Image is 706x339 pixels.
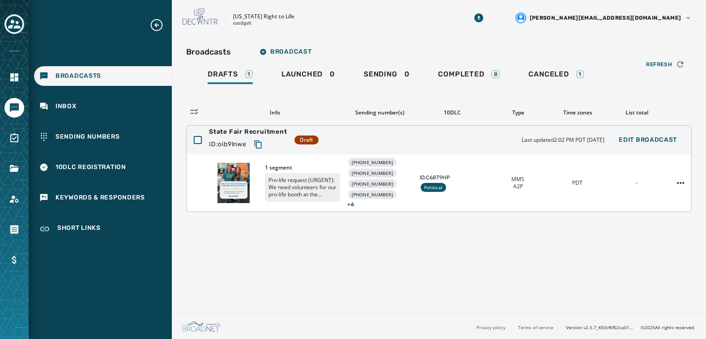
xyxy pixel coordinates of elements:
span: Inbox [55,102,77,111]
span: © 2025 All rights reserved. [641,324,695,331]
a: Navigate to Short Links [34,218,172,240]
button: Broadcast [252,43,319,61]
span: A2P [513,183,523,190]
div: 8 [491,70,500,78]
a: Terms of service [518,324,553,331]
span: Edit Broadcast [619,136,677,144]
span: Drafts [208,70,238,79]
a: Navigate to Inbox [34,97,172,116]
p: Pro-life request (URGENT): We need volunteers for our pro-life booth at the [US_STATE][GEOGRAPHIC... [265,173,340,202]
a: Completed8 [431,65,507,86]
span: Short Links [57,224,101,234]
button: State Fair Recruitment action menu [673,176,688,190]
div: 1 [576,70,584,78]
span: [PERSON_NAME][EMAIL_ADDRESS][DOMAIN_NAME] [530,14,681,21]
a: Navigate to Billing [4,250,24,270]
div: PDT [551,179,604,186]
button: Download Menu [471,10,487,26]
span: Last updated 2:02 PM PDT [DATE] [522,136,604,144]
div: 1 [245,70,253,78]
a: Navigate to Home [4,68,24,87]
a: Navigate to Messaging [4,98,24,118]
span: Draft [300,136,313,144]
a: Navigate to Sending Numbers [34,127,172,147]
span: 10DLC Registration [55,163,126,172]
span: ID: C68T9HP [420,174,485,181]
div: [PHONE_NUMBER] [348,190,396,199]
a: Navigate to Keywords & Responders [34,188,172,208]
span: Refresh [646,61,672,68]
span: Keywords & Responders [55,193,145,202]
div: Sending number(s) [347,109,413,116]
div: Info [209,109,340,116]
p: [US_STATE] Right to Life [233,13,294,20]
span: State Fair Recruitment [209,127,287,136]
span: Broadcasts [55,72,101,81]
div: [PHONE_NUMBER] [348,158,396,167]
span: Launched [281,70,323,79]
a: Canceled1 [521,65,591,86]
a: Navigate to Files [4,159,24,178]
div: 0 [364,70,409,84]
button: User settings [512,9,695,27]
div: 0 [281,70,335,84]
span: Version [566,324,634,331]
div: [PHONE_NUMBER] [348,179,396,188]
div: [PHONE_NUMBER] [348,169,396,178]
a: Privacy policy [476,324,506,331]
a: Navigate to Surveys [4,128,24,148]
span: Canceled [528,70,569,79]
a: Navigate to Orders [4,220,24,239]
img: Thumbnail [217,163,250,203]
a: Sending0 [357,65,417,86]
a: Navigate to 10DLC Registration [34,157,172,177]
button: Toggle account select drawer [4,14,24,34]
div: Type [492,109,544,116]
span: ID: oib9lnwe [209,140,247,149]
a: Navigate to Account [4,189,24,209]
span: Sending [364,70,397,79]
span: + 6 [347,201,413,208]
button: Refresh [639,57,692,72]
div: 10DLC [420,109,485,116]
div: - [610,179,663,186]
span: Completed [438,70,484,79]
button: Copy text to clipboard [250,136,266,153]
div: List total [611,109,663,116]
h2: Broadcasts [186,46,231,58]
div: Political [421,183,446,192]
a: Navigate to Broadcasts [34,66,172,86]
button: Expand sub nav menu [149,18,171,32]
p: ozo2gsti [233,20,251,27]
span: 1 segment [265,164,340,171]
span: Sending Numbers [55,132,120,141]
button: Edit Broadcast [612,131,684,149]
span: MMS [511,176,524,183]
a: Launched0 [274,65,342,86]
div: Time zones [551,109,604,116]
span: v2.5.7_450cf6f02ca01d91e0dd0016ee612a244a52abf3 [583,324,634,331]
a: Drafts1 [200,65,260,86]
span: Broadcast [259,48,311,55]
